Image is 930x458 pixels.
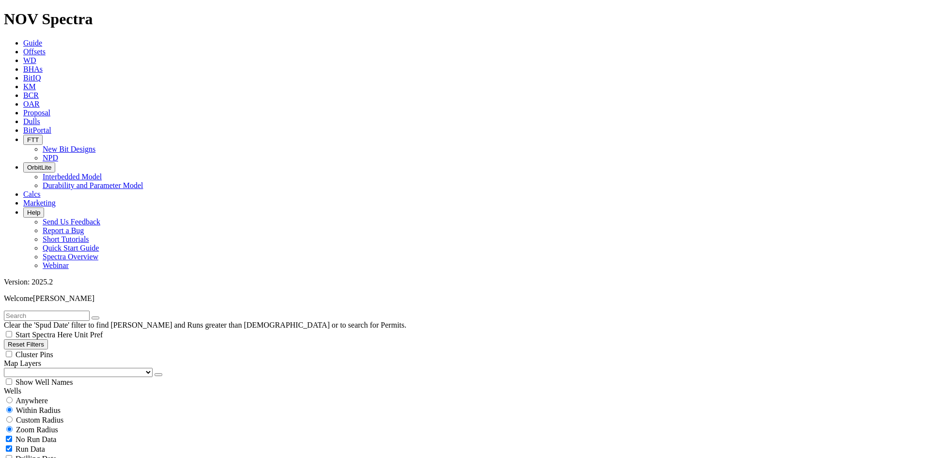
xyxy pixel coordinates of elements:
button: FTT [23,135,43,145]
a: Webinar [43,261,69,269]
a: Guide [23,39,42,47]
div: Wells [4,387,926,395]
a: New Bit Designs [43,145,95,153]
a: WD [23,56,36,64]
a: KM [23,82,36,91]
a: OAR [23,100,40,108]
a: BCR [23,91,39,99]
a: Calcs [23,190,41,198]
span: Within Radius [16,406,61,414]
button: Help [23,207,44,218]
a: Durability and Parameter Model [43,181,143,190]
h1: NOV Spectra [4,10,926,28]
span: Unit Pref [74,331,103,339]
span: FTT [27,136,39,143]
span: No Run Data [15,435,56,443]
span: Help [27,209,40,216]
a: Short Tutorials [43,235,89,243]
a: Spectra Overview [43,253,98,261]
a: Interbedded Model [43,173,102,181]
a: BitIQ [23,74,41,82]
span: Map Layers [4,359,41,367]
span: [PERSON_NAME] [33,294,94,302]
a: Quick Start Guide [43,244,99,252]
a: NPD [43,154,58,162]
span: Run Data [15,445,45,453]
span: Anywhere [15,396,48,405]
a: Offsets [23,47,46,56]
a: Marketing [23,199,56,207]
a: BHAs [23,65,43,73]
span: Custom Radius [16,416,63,424]
div: Version: 2025.2 [4,278,926,286]
span: Show Well Names [15,378,73,386]
span: Cluster Pins [15,350,53,359]
a: BitPortal [23,126,51,134]
span: Clear the 'Spud Date' filter to find [PERSON_NAME] and Runs greater than [DEMOGRAPHIC_DATA] or to... [4,321,406,329]
span: Zoom Radius [16,426,58,434]
a: Send Us Feedback [43,218,100,226]
a: Proposal [23,109,50,117]
button: Reset Filters [4,339,48,349]
a: Dulls [23,117,40,126]
span: OrbitLite [27,164,51,171]
span: Start Spectra Here [15,331,72,339]
p: Welcome [4,294,926,303]
a: Report a Bug [43,226,84,235]
input: Search [4,311,90,321]
button: OrbitLite [23,162,55,173]
input: Start Spectra Here [6,331,12,337]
